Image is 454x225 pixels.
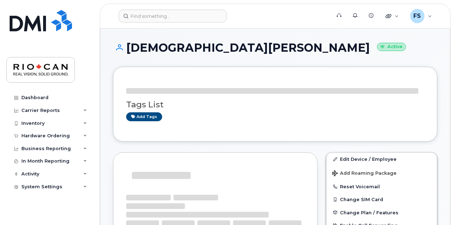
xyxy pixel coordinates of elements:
button: Reset Voicemail [326,180,437,193]
button: Change Plan / Features [326,206,437,219]
a: Edit Device / Employee [326,153,437,165]
button: Add Roaming Package [326,165,437,180]
button: Change SIM Card [326,193,437,206]
span: Add Roaming Package [332,170,397,177]
a: Add tags [126,112,162,121]
small: Active [377,43,406,51]
h3: Tags List [126,100,424,109]
h1: [DEMOGRAPHIC_DATA][PERSON_NAME] [113,41,437,54]
span: Change Plan / Features [340,210,398,215]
